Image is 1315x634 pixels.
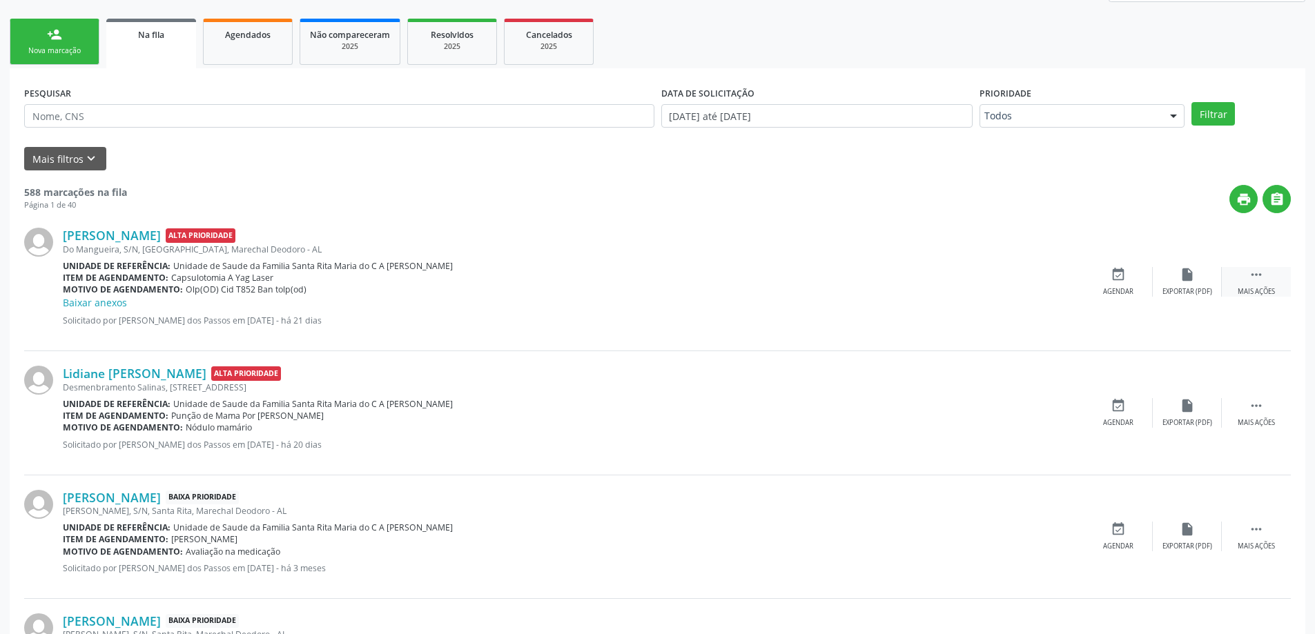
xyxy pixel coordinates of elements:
[166,491,239,505] span: Baixa Prioridade
[1162,542,1212,551] div: Exportar (PDF)
[24,83,71,104] label: PESQUISAR
[661,83,754,104] label: DATA DE SOLICITAÇÃO
[63,315,1084,326] p: Solicitado por [PERSON_NAME] dos Passos em [DATE] - há 21 dias
[1229,185,1258,213] button: print
[63,228,161,243] a: [PERSON_NAME]
[63,522,171,533] b: Unidade de referência:
[1249,398,1264,413] i: 
[24,490,53,519] img: img
[418,41,487,52] div: 2025
[63,244,1084,255] div: Do Mangueira, S/N, [GEOGRAPHIC_DATA], Marechal Deodoro - AL
[24,228,53,257] img: img
[225,29,271,41] span: Agendados
[980,83,1031,104] label: Prioridade
[1238,542,1275,551] div: Mais ações
[20,46,89,56] div: Nova marcação
[24,186,127,199] strong: 588 marcações na fila
[63,562,1084,574] p: Solicitado por [PERSON_NAME] dos Passos em [DATE] - há 3 meses
[211,366,281,381] span: Alta Prioridade
[431,29,474,41] span: Resolvidos
[186,546,280,557] span: Avaliação na medicação
[63,505,1084,517] div: [PERSON_NAME], S/N, Santa Rita, Marechal Deodoro - AL
[526,29,572,41] span: Cancelados
[63,422,183,433] b: Motivo de agendamento:
[63,533,168,545] b: Item de agendamento:
[166,614,239,628] span: Baixa Prioridade
[173,398,453,410] span: Unidade de Saude da Familia Santa Rita Maria do C A [PERSON_NAME]
[186,422,252,433] span: Nódulo mamário
[1263,185,1291,213] button: 
[310,29,390,41] span: Não compareceram
[63,546,183,557] b: Motivo de agendamento:
[1269,192,1285,207] i: 
[1180,398,1195,413] i: insert_drive_file
[173,522,453,533] span: Unidade de Saude da Familia Santa Rita Maria do C A [PERSON_NAME]
[1103,287,1133,297] div: Agendar
[1111,267,1126,282] i: event_available
[47,27,62,42] div: person_add
[1103,418,1133,428] div: Agendar
[661,104,973,128] input: Selecione um intervalo
[1191,102,1235,126] button: Filtrar
[1238,418,1275,428] div: Mais ações
[63,284,183,295] b: Motivo de agendamento:
[63,260,171,272] b: Unidade de referência:
[63,410,168,422] b: Item de agendamento:
[1111,398,1126,413] i: event_available
[1249,522,1264,537] i: 
[171,272,273,284] span: Capsulotomia A Yag Laser
[514,41,583,52] div: 2025
[63,398,171,410] b: Unidade de referência:
[1162,418,1212,428] div: Exportar (PDF)
[24,366,53,395] img: img
[63,366,206,381] a: Lidiane [PERSON_NAME]
[63,296,127,309] a: Baixar anexos
[24,147,106,171] button: Mais filtroskeyboard_arrow_down
[1236,192,1251,207] i: print
[310,41,390,52] div: 2025
[63,439,1084,450] p: Solicitado por [PERSON_NAME] dos Passos em [DATE] - há 20 dias
[166,228,235,243] span: Alta Prioridade
[24,199,127,211] div: Página 1 de 40
[171,533,237,545] span: [PERSON_NAME]
[984,109,1156,123] span: Todos
[1111,522,1126,537] i: event_available
[171,410,324,422] span: Punção de Mama Por [PERSON_NAME]
[63,272,168,284] b: Item de agendamento:
[138,29,164,41] span: Na fila
[84,151,99,166] i: keyboard_arrow_down
[186,284,306,295] span: Olp(OD) Cid T852 Ban tolp(od)
[63,382,1084,393] div: Desmenbramento Salinas, [STREET_ADDRESS]
[63,613,161,628] a: [PERSON_NAME]
[1249,267,1264,282] i: 
[1180,267,1195,282] i: insert_drive_file
[1238,287,1275,297] div: Mais ações
[63,490,161,505] a: [PERSON_NAME]
[1162,287,1212,297] div: Exportar (PDF)
[1180,522,1195,537] i: insert_drive_file
[1103,542,1133,551] div: Agendar
[24,104,654,128] input: Nome, CNS
[173,260,453,272] span: Unidade de Saude da Familia Santa Rita Maria do C A [PERSON_NAME]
